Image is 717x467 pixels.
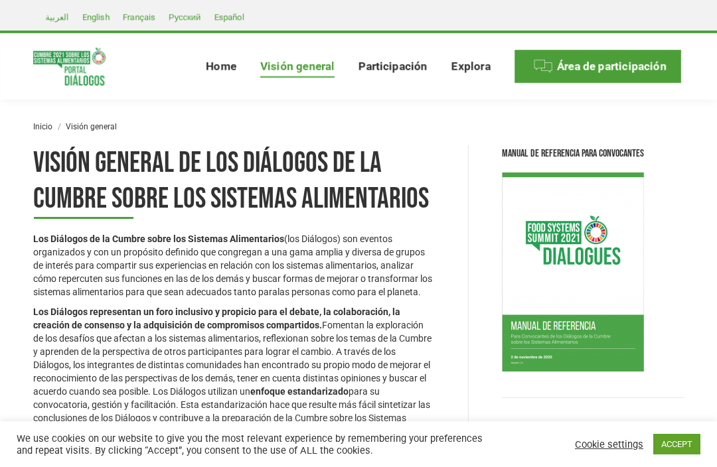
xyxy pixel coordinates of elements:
a: العربية [39,9,76,25]
img: Food Systems Summit Dialogues [33,48,106,86]
img: Menu icon [533,56,553,76]
strong: enfoque estandarizado [250,386,349,397]
div: We use cookies on our website to give you the most relevant experience by remembering your prefer... [17,433,495,456]
span: English [82,12,110,22]
strong: Los Diálogos representan un foro inclusivo y propicio para el debate, la colaboración, la creació... [33,306,400,330]
a: Français [116,9,162,25]
span: Home [206,60,236,74]
span: Explora [451,60,491,74]
div: Manual de Referencia para Convocantes [502,145,684,163]
span: العربية [45,12,69,22]
img: Convenors Reference Manual now available [502,172,644,371]
span: Español [214,12,244,22]
h1: Visión general de los Diálogos de la Cumbre sobre los Sistemas Alimentarios [33,145,435,219]
strong: Los Diálogos de la Cumbre sobre los Sistemas Alimentarios [33,233,284,244]
span: Русский [169,12,200,22]
p: (los Diálogos) son eventos organizados y con un propósito definido que congregan a una gama ampli... [33,232,435,299]
p: Fomentan la exploración de los desafíos que afectan a los sistemas alimentarios, reflexionan sobr... [33,305,435,438]
a: English [76,9,116,25]
span: Participación [358,60,428,74]
span: Français [123,12,155,22]
a: Cookie settings [575,438,643,450]
a: Русский [162,9,207,25]
a: Español [207,9,250,25]
a: ACCEPT [653,434,700,454]
span: Área de participación [557,60,667,74]
span: Visión general [66,122,117,131]
span: Visión general [260,60,335,74]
